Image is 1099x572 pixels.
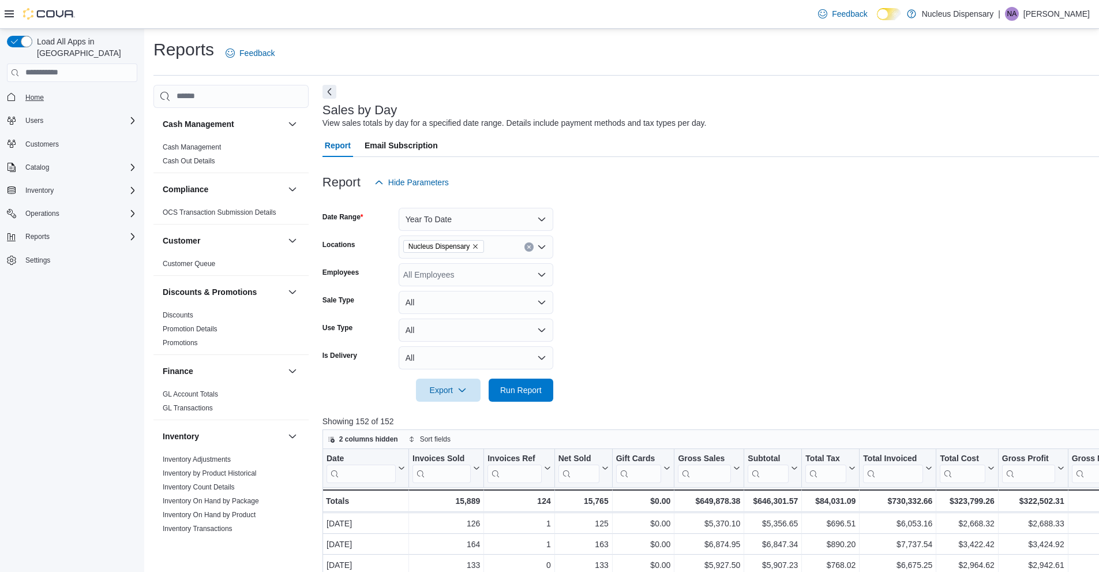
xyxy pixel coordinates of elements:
button: Settings [2,252,142,268]
div: 125 [558,517,609,530]
div: $0.00 [616,558,671,572]
span: Customers [21,137,137,151]
button: Inventory [2,182,142,199]
div: 1 [487,517,550,530]
div: 133 [412,558,480,572]
div: Total Tax [805,453,846,464]
button: Cash Management [286,117,299,131]
div: Invoices Sold [412,453,471,464]
span: Operations [25,209,59,218]
span: OCS Transaction Submission Details [163,208,276,217]
h3: Inventory [163,431,199,442]
div: 0 [487,558,550,572]
div: Cash Management [153,140,309,173]
a: Inventory Transactions [163,525,232,533]
span: Inventory On Hand by Product [163,510,256,519]
div: Net Sold [558,453,599,464]
label: Employees [322,268,359,277]
button: Reports [2,229,142,245]
span: Inventory Transactions [163,524,232,533]
div: [DATE] [327,558,405,572]
button: Inventory [163,431,283,442]
button: Finance [163,365,283,377]
button: Total Tax [805,453,856,483]
label: Sale Type [322,296,354,305]
h3: Sales by Day [322,103,397,117]
div: $2,942.61 [1002,558,1064,572]
div: Gross Profit [1002,453,1055,483]
label: Use Type [322,323,352,332]
a: Inventory Adjustments [163,455,231,463]
h3: Cash Management [163,118,234,130]
button: Home [2,89,142,106]
div: 15,889 [412,494,480,508]
h1: Reports [153,38,214,61]
a: OCS Transaction Submission Details [163,208,276,216]
div: Finance [153,387,309,420]
span: Feedback [239,47,275,59]
label: Date Range [322,212,363,222]
span: Export [423,379,474,402]
div: 126 [412,517,480,530]
div: [DATE] [327,537,405,551]
button: Invoices Sold [412,453,480,483]
span: Home [21,90,137,104]
div: Date [327,453,396,464]
button: Total Invoiced [863,453,932,483]
span: Cash Management [163,143,221,152]
span: Customer Queue [163,259,215,268]
p: [PERSON_NAME] [1023,7,1090,21]
span: Feedback [832,8,867,20]
label: Is Delivery [322,351,357,360]
button: Export [416,379,481,402]
span: Discounts [163,311,193,320]
div: Compliance [153,205,309,224]
button: Discounts & Promotions [286,285,299,299]
button: Date [327,453,405,483]
img: Cova [23,8,75,20]
span: Inventory On Hand by Package [163,496,259,506]
button: Year To Date [399,208,553,231]
h3: Discounts & Promotions [163,286,257,298]
span: Reports [21,230,137,244]
h3: Finance [163,365,193,377]
a: GL Account Totals [163,390,218,398]
div: 164 [412,537,480,551]
div: Total Invoiced [863,453,923,483]
div: $322,502.31 [1002,494,1064,508]
span: Run Report [500,384,542,396]
div: Subtotal [748,453,789,483]
a: Promotions [163,339,198,347]
div: $84,031.09 [805,494,856,508]
button: All [399,346,553,369]
a: Cash Out Details [163,157,215,165]
div: $0.00 [616,517,671,530]
button: Finance [286,364,299,378]
div: $6,053.16 [863,517,932,530]
span: Report [325,134,351,157]
span: Nucleus Dispensary [403,240,485,253]
span: Hide Parameters [388,177,449,188]
button: Cash Management [163,118,283,130]
a: Inventory On Hand by Package [163,497,259,505]
button: Clear input [524,242,534,252]
button: All [399,319,553,342]
div: Discounts & Promotions [153,308,309,354]
span: Promotion Details [163,324,217,334]
div: Invoices Ref [487,453,541,464]
span: GL Account Totals [163,390,218,399]
div: $3,422.42 [940,537,994,551]
a: GL Transactions [163,404,213,412]
button: Total Cost [940,453,994,483]
button: Inventory [286,429,299,443]
span: Sort fields [420,435,451,444]
span: NA [1007,7,1017,21]
span: Users [21,114,137,128]
div: $0.00 [616,494,670,508]
button: Run Report [489,379,553,402]
div: $696.51 [805,517,856,530]
a: Promotion Details [163,325,217,333]
div: Gift Cards [616,453,661,464]
div: $3,424.92 [1002,537,1064,551]
button: Hide Parameters [370,171,453,194]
